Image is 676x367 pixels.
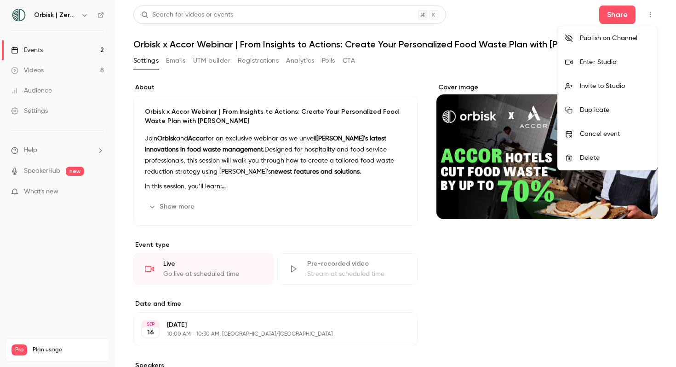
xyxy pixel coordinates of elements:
div: Enter Studio [580,58,650,67]
div: Duplicate [580,105,650,115]
div: Delete [580,153,650,163]
div: Invite to Studio [580,82,650,91]
div: Cancel event [580,129,650,139]
div: Publish on Channel [580,34,650,43]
